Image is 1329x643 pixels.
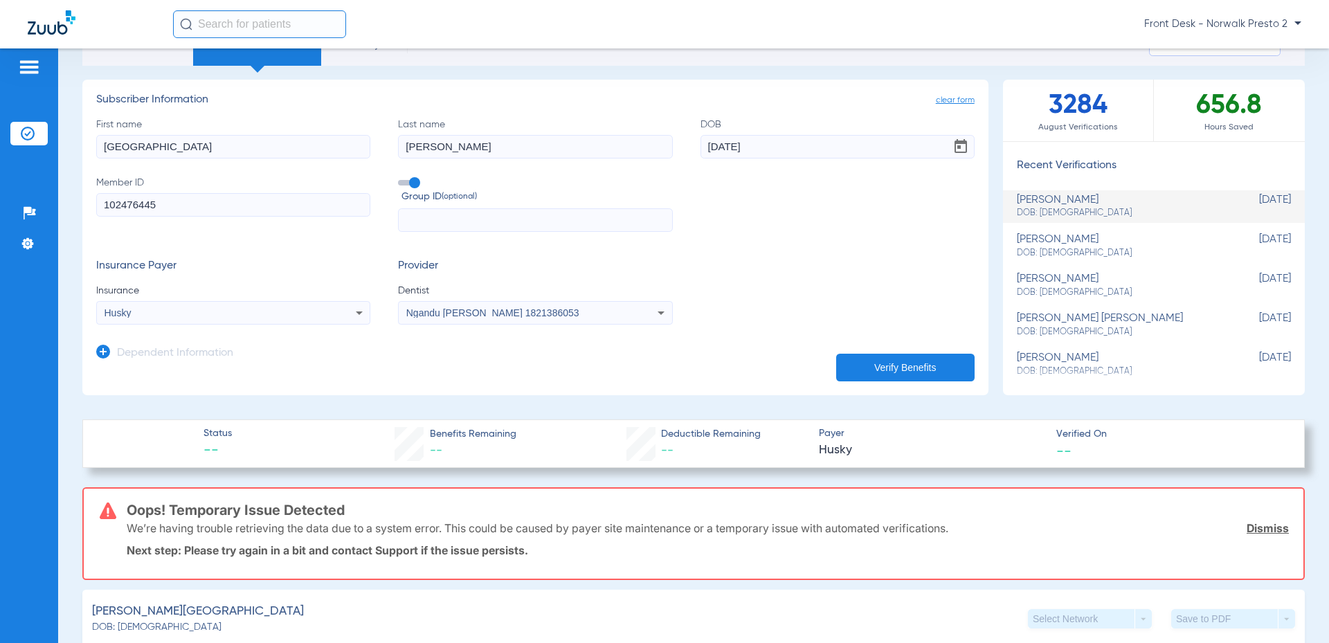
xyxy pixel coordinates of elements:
div: 656.8 [1154,80,1305,141]
h3: Oops! Temporary Issue Detected [127,503,1289,517]
span: August Verifications [1003,120,1153,134]
span: clear form [936,93,975,107]
span: [DATE] [1222,352,1291,377]
button: Open calendar [947,133,975,161]
span: Dentist [398,284,672,298]
span: [PERSON_NAME][GEOGRAPHIC_DATA] [92,603,304,620]
input: Search for patients [173,10,346,38]
img: error-icon [100,502,116,519]
label: Member ID [96,176,370,233]
span: Group ID [401,190,672,204]
small: (optional) [442,190,477,204]
span: DOB: [DEMOGRAPHIC_DATA] [92,620,221,635]
span: DOB: [DEMOGRAPHIC_DATA] [1017,287,1222,299]
input: DOBOpen calendar [700,135,975,159]
p: Next step: Please try again in a bit and contact Support if the issue persists. [127,543,1289,557]
span: Hours Saved [1154,120,1305,134]
span: Husky [105,307,132,318]
div: [PERSON_NAME] [1017,273,1222,298]
span: Payer [819,426,1045,441]
img: Zuub Logo [28,10,75,35]
span: DOB: [DEMOGRAPHIC_DATA] [1017,207,1222,219]
span: Verified On [1056,427,1282,442]
span: -- [661,444,673,457]
span: [DATE] [1222,233,1291,259]
label: DOB [700,118,975,159]
span: Deductible Remaining [661,427,761,442]
div: 3284 [1003,80,1154,141]
span: Ngandu [PERSON_NAME] 1821386053 [406,307,579,318]
h3: Provider [398,260,672,273]
input: First name [96,135,370,159]
iframe: Chat Widget [1260,577,1329,643]
h3: Subscriber Information [96,93,975,107]
input: Last name [398,135,672,159]
div: [PERSON_NAME] [PERSON_NAME] [1017,312,1222,338]
span: [DATE] [1222,312,1291,338]
span: Status [204,426,232,441]
span: [DATE] [1222,194,1291,219]
span: DOB: [DEMOGRAPHIC_DATA] [1017,247,1222,260]
p: We’re having trouble retrieving the data due to a system error. This could be caused by payer sit... [127,521,948,535]
label: First name [96,118,370,159]
div: [PERSON_NAME] [1017,233,1222,259]
div: [PERSON_NAME] [1017,352,1222,377]
h3: Recent Verifications [1003,159,1305,173]
span: DOB: [DEMOGRAPHIC_DATA] [1017,365,1222,378]
span: Benefits Remaining [430,427,516,442]
span: Insurance [96,284,370,298]
img: hamburger-icon [18,59,40,75]
div: [PERSON_NAME] [1017,194,1222,219]
span: -- [1056,443,1072,458]
span: [DATE] [1222,273,1291,298]
a: Dismiss [1247,521,1289,535]
span: DOB: [DEMOGRAPHIC_DATA] [1017,326,1222,338]
input: Member ID [96,193,370,217]
span: Husky [819,442,1045,459]
h3: Dependent Information [117,347,233,361]
img: Search Icon [180,18,192,30]
label: Last name [398,118,672,159]
h3: Insurance Payer [96,260,370,273]
span: -- [430,444,442,457]
span: -- [204,442,232,461]
button: Verify Benefits [836,354,975,381]
span: Front Desk - Norwalk Presto 2 [1144,17,1301,31]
